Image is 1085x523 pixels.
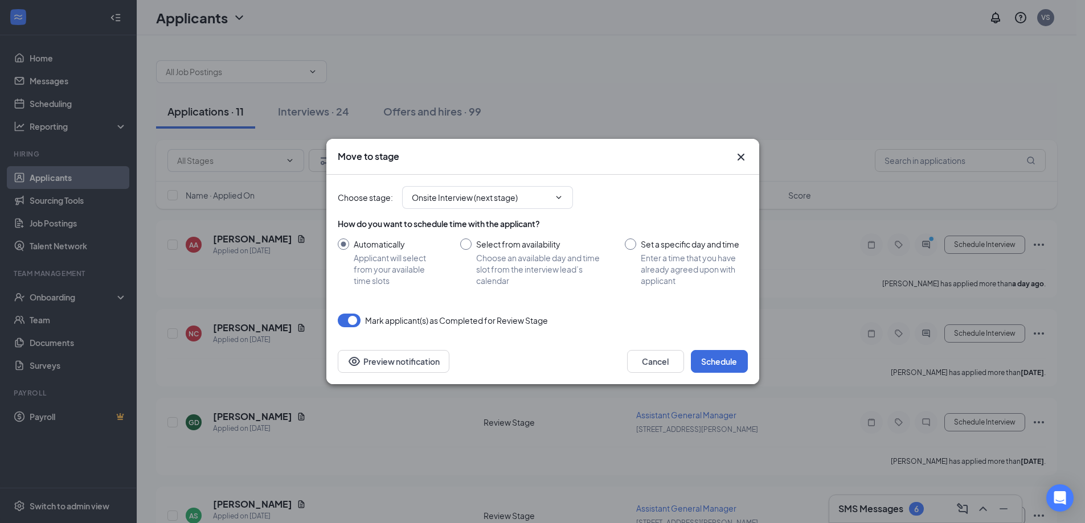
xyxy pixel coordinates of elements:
[691,350,748,373] button: Schedule
[734,150,748,164] button: Close
[338,350,449,373] button: Preview notificationEye
[338,191,393,204] span: Choose stage :
[554,193,563,202] svg: ChevronDown
[338,150,399,163] h3: Move to stage
[627,350,684,373] button: Cancel
[338,218,748,229] div: How do you want to schedule time with the applicant?
[1046,484,1074,512] div: Open Intercom Messenger
[734,150,748,164] svg: Cross
[365,314,548,327] span: Mark applicant(s) as Completed for Review Stage
[347,355,361,368] svg: Eye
